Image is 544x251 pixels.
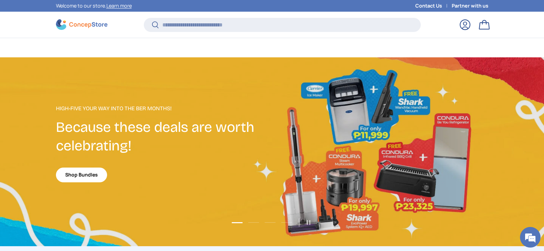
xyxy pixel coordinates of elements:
img: ConcepStore [56,19,107,30]
h2: Because these deals are worth celebrating! [56,118,272,155]
a: Partner with us [452,2,488,10]
p: High-Five Your Way Into the Ber Months! [56,104,272,113]
a: Shop Bundles [56,168,107,182]
a: Learn more [106,2,132,9]
a: Contact Us [415,2,452,10]
p: Welcome to our store. [56,2,132,10]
